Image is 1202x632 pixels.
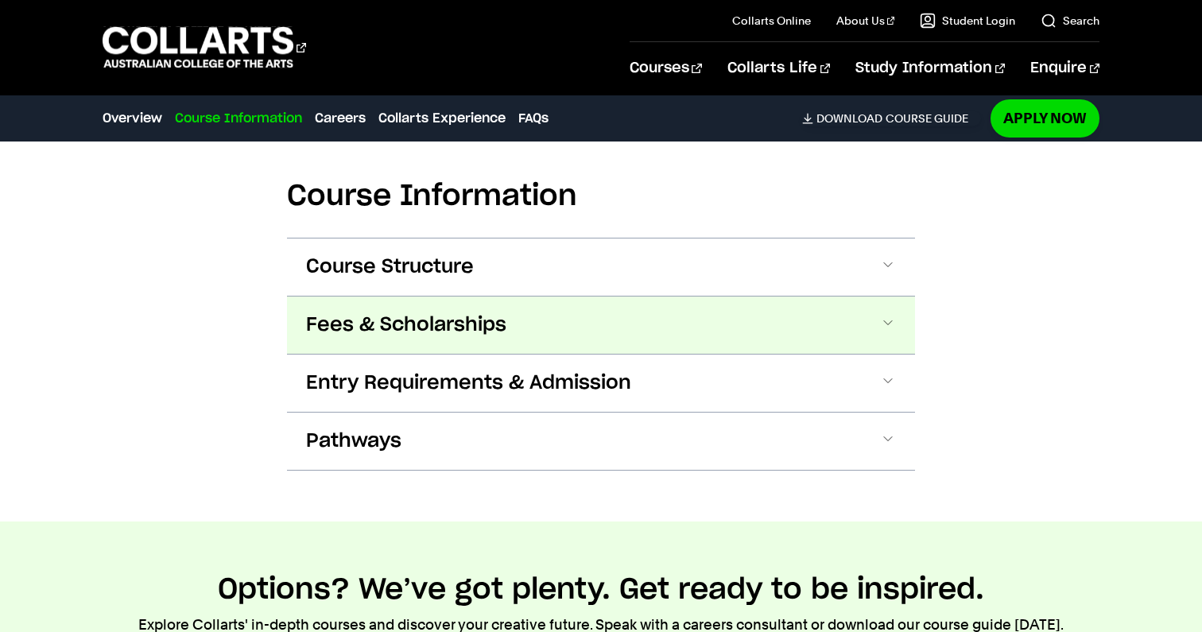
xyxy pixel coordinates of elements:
a: Study Information [855,42,1005,95]
a: Course Information [175,109,302,128]
span: Course Structure [306,254,474,280]
button: Pathways [287,413,915,470]
span: Fees & Scholarships [306,312,506,338]
a: FAQs [518,109,549,128]
a: About Us [836,13,895,29]
a: Courses [630,42,702,95]
a: Collarts Life [727,42,830,95]
span: Entry Requirements & Admission [306,370,631,396]
h2: Options? We’ve got plenty. Get ready to be inspired. [218,572,984,607]
button: Fees & Scholarships [287,297,915,354]
div: Go to homepage [103,25,306,70]
a: Careers [315,109,366,128]
button: Entry Requirements & Admission [287,355,915,412]
h2: Course Information [287,179,915,214]
a: Overview [103,109,162,128]
a: Enquire [1030,42,1099,95]
button: Course Structure [287,238,915,296]
a: DownloadCourse Guide [802,111,981,126]
a: Apply Now [991,99,1099,137]
span: Pathways [306,428,401,454]
a: Search [1041,13,1099,29]
a: Collarts Online [732,13,811,29]
a: Student Login [920,13,1015,29]
a: Collarts Experience [378,109,506,128]
span: Download [816,111,882,126]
